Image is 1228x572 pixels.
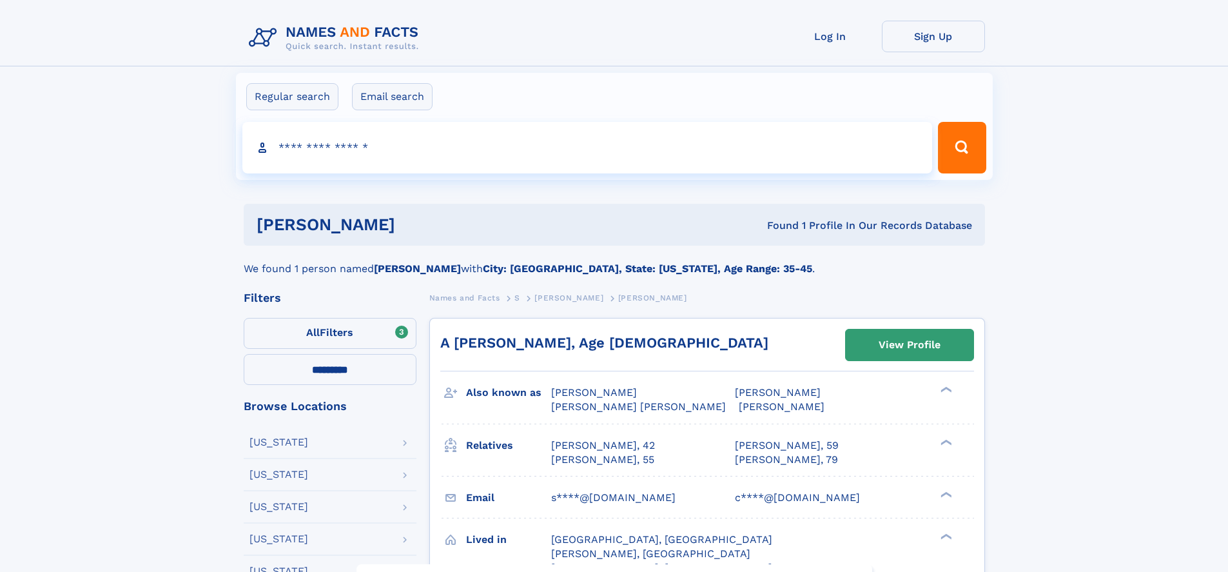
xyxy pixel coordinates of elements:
[244,318,416,349] label: Filters
[306,326,320,339] span: All
[937,490,953,498] div: ❯
[551,453,654,467] a: [PERSON_NAME], 55
[779,21,882,52] a: Log In
[879,330,940,360] div: View Profile
[551,400,726,413] span: [PERSON_NAME] [PERSON_NAME]
[466,382,551,404] h3: Also known as
[551,386,637,399] span: [PERSON_NAME]
[551,547,750,560] span: [PERSON_NAME], [GEOGRAPHIC_DATA]
[735,453,838,467] a: [PERSON_NAME], 79
[352,83,433,110] label: Email search
[735,386,821,399] span: [PERSON_NAME]
[466,529,551,551] h3: Lived in
[249,437,308,448] div: [US_STATE]
[739,400,824,413] span: [PERSON_NAME]
[249,502,308,512] div: [US_STATE]
[514,290,520,306] a: S
[938,122,986,173] button: Search Button
[242,122,933,173] input: search input
[483,262,812,275] b: City: [GEOGRAPHIC_DATA], State: [US_STATE], Age Range: 35-45
[937,438,953,446] div: ❯
[244,400,416,412] div: Browse Locations
[440,335,768,351] a: A [PERSON_NAME], Age [DEMOGRAPHIC_DATA]
[937,386,953,394] div: ❯
[257,217,581,233] h1: [PERSON_NAME]
[735,439,839,453] a: [PERSON_NAME], 59
[618,293,687,302] span: [PERSON_NAME]
[937,532,953,540] div: ❯
[466,435,551,457] h3: Relatives
[249,469,308,480] div: [US_STATE]
[514,293,520,302] span: S
[249,534,308,544] div: [US_STATE]
[581,219,972,233] div: Found 1 Profile In Our Records Database
[534,293,603,302] span: [PERSON_NAME]
[846,330,973,360] a: View Profile
[246,83,338,110] label: Regular search
[374,262,461,275] b: [PERSON_NAME]
[534,290,603,306] a: [PERSON_NAME]
[244,21,429,55] img: Logo Names and Facts
[244,292,416,304] div: Filters
[551,533,772,546] span: [GEOGRAPHIC_DATA], [GEOGRAPHIC_DATA]
[551,439,655,453] a: [PERSON_NAME], 42
[882,21,985,52] a: Sign Up
[429,290,500,306] a: Names and Facts
[244,246,985,277] div: We found 1 person named with .
[466,487,551,509] h3: Email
